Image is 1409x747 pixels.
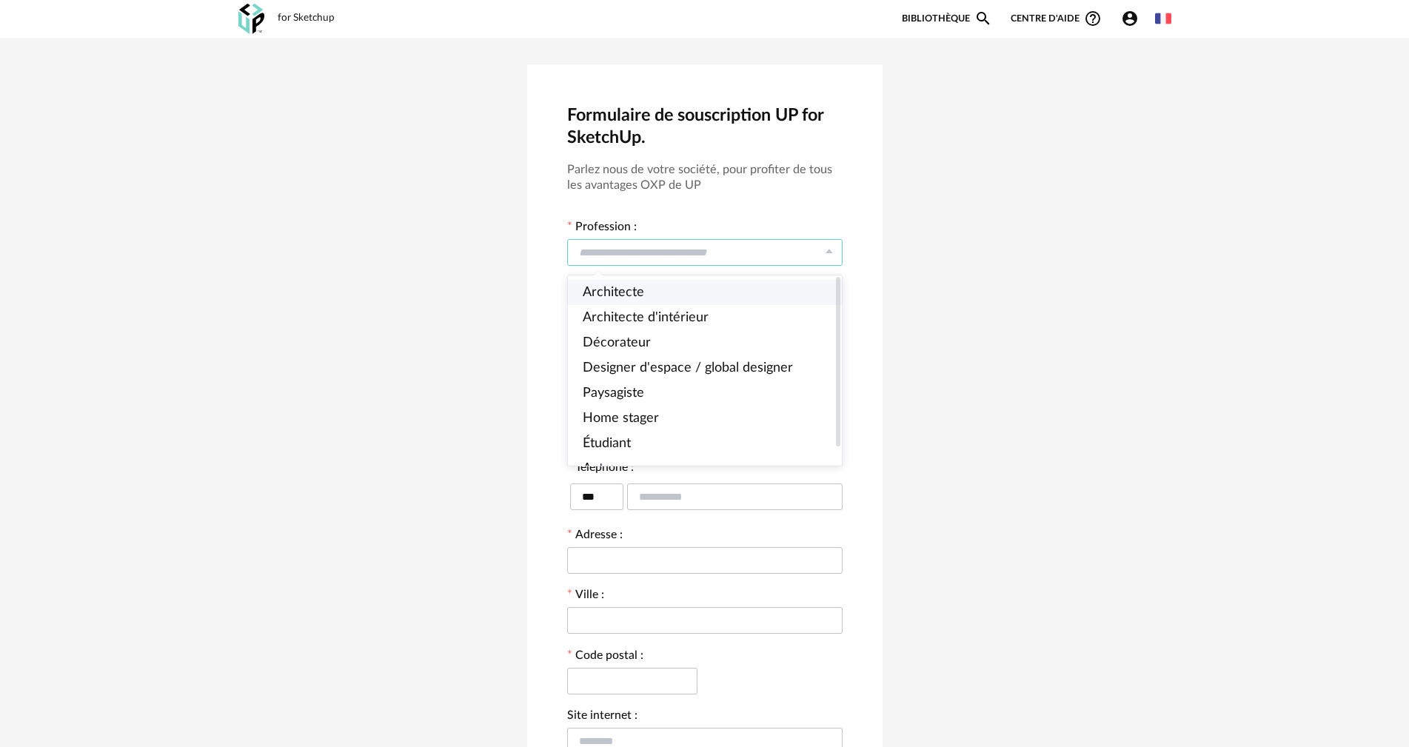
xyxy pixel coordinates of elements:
[902,10,992,27] a: BibliothèqueMagnify icon
[567,589,604,604] label: Ville :
[567,104,843,150] h2: Formulaire de souscription UP for SketchUp.
[1011,10,1102,27] span: Centre d'aideHelp Circle Outline icon
[1121,10,1139,27] span: Account Circle icon
[583,286,644,299] span: Architecte
[1121,10,1145,27] span: Account Circle icon
[583,386,644,400] span: Paysagiste
[583,412,659,425] span: Home stager
[583,336,651,349] span: Décorateur
[567,221,637,236] label: Profession :
[974,10,992,27] span: Magnify icon
[583,437,631,450] span: Étudiant
[567,650,643,665] label: Code postal :
[567,462,634,477] label: Téléphone :
[583,311,709,324] span: Architecte d'intérieur
[278,12,335,25] div: for Sketchup
[567,529,623,544] label: Adresse :
[1084,10,1102,27] span: Help Circle Outline icon
[567,162,843,193] h3: Parlez nous de votre société, pour profiter de tous les avantages OXP de UP
[238,4,264,34] img: OXP
[1155,10,1171,27] img: fr
[567,710,637,725] label: Site internet :
[583,361,793,375] span: Designer d'espace / global designer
